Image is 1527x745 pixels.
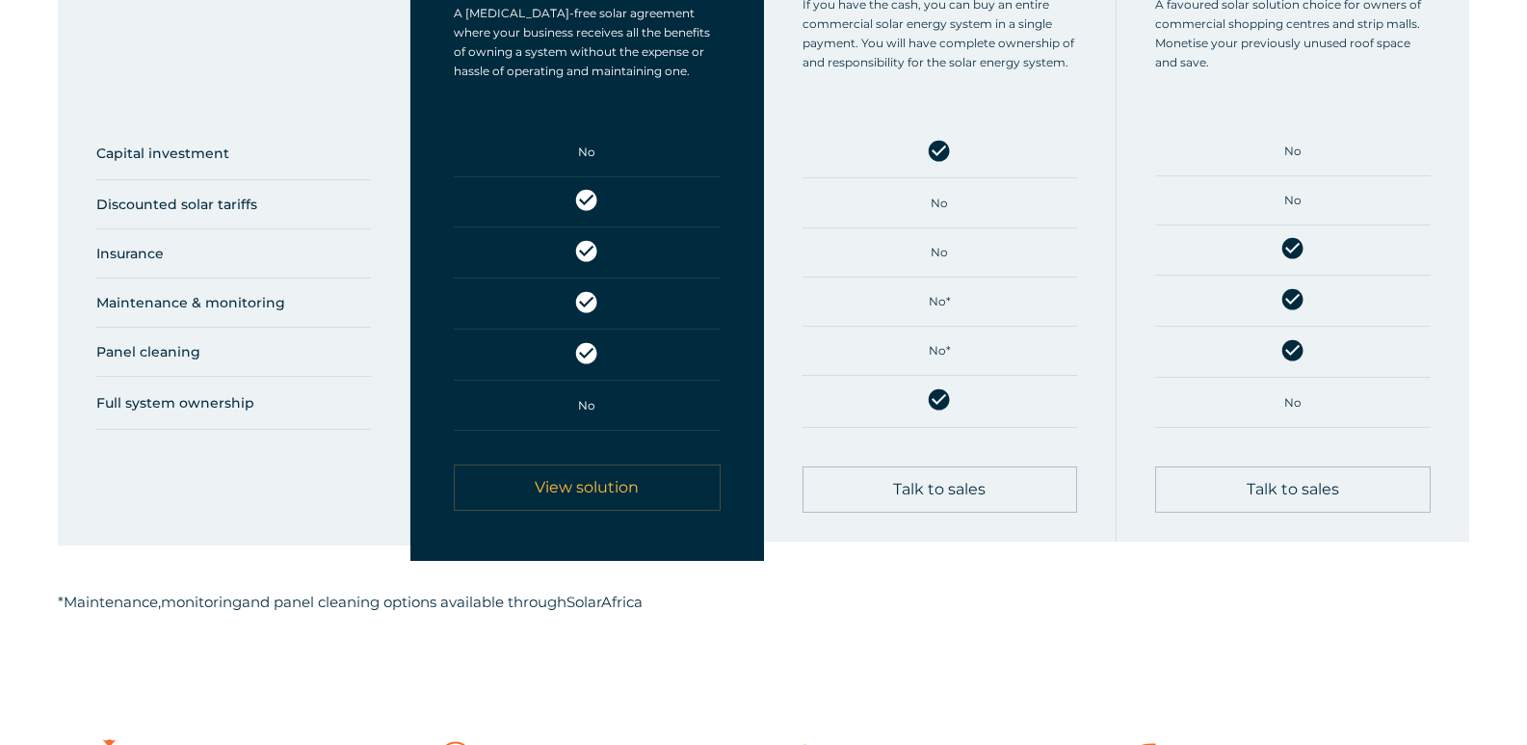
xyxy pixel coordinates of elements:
[96,239,371,268] h5: Insurance
[1155,186,1431,215] h5: No
[96,139,371,168] h5: Capital investment
[454,391,720,420] h5: No
[803,189,1077,218] h5: No
[64,593,161,611] span: Maintenance,
[535,480,639,495] span: View solution
[566,593,643,611] span: SolarAfrica
[454,465,720,511] a: View solution
[242,593,566,611] span: and panel cleaning options available through
[96,288,371,317] h5: Maintenance & monitoring
[161,593,242,611] span: monitoring
[96,388,371,417] h5: Full system ownership
[96,190,371,219] h5: Discounted solar tariffs
[1247,482,1339,497] span: Talk to sales
[803,238,1077,267] h5: No
[96,337,371,366] h5: Panel cleaning
[1155,466,1431,513] a: Talk to sales
[454,138,720,167] h5: No
[454,6,710,78] span: A [MEDICAL_DATA]-free solar agreement where your business receives all the benefits of owning a s...
[893,482,986,497] span: Talk to sales
[1155,388,1431,417] h5: No
[1155,137,1431,166] h5: No
[803,466,1077,513] a: Talk to sales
